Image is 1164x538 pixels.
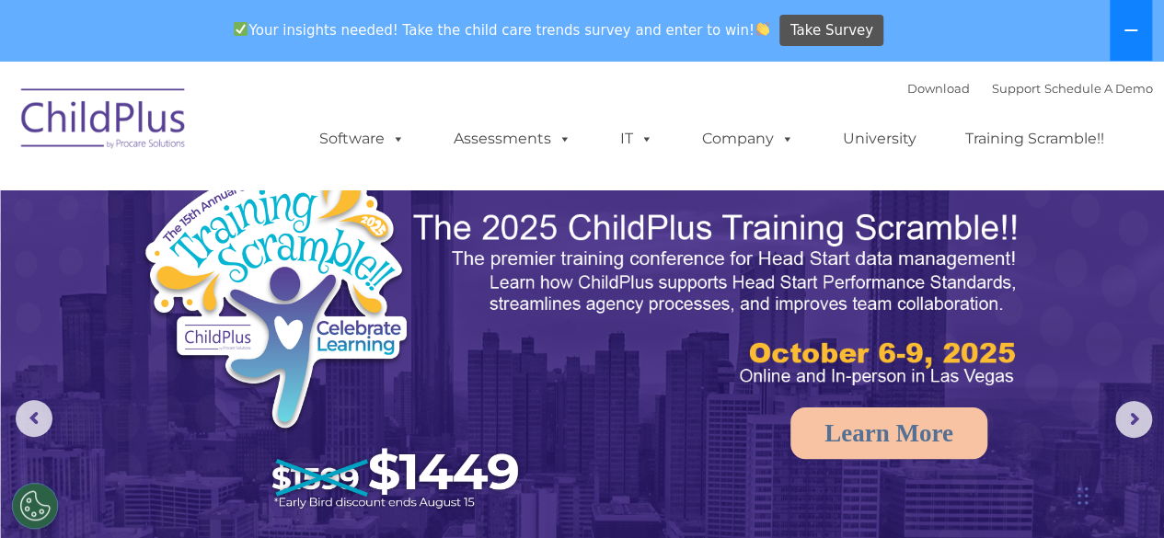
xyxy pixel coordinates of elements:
[256,121,312,135] span: Last name
[12,483,58,529] button: Cookies Settings
[234,22,248,36] img: ✅
[226,12,778,48] span: Your insights needed! Take the child care trends survey and enter to win!
[863,339,1164,538] iframe: Chat Widget
[684,120,812,157] a: Company
[824,120,935,157] a: University
[907,81,970,96] a: Download
[992,81,1041,96] a: Support
[790,15,873,47] span: Take Survey
[256,197,334,211] span: Phone number
[947,120,1123,157] a: Training Scramble!!
[301,120,423,157] a: Software
[1044,81,1153,96] a: Schedule A Demo
[907,81,1153,96] font: |
[790,407,987,459] a: Learn More
[435,120,590,157] a: Assessments
[602,120,672,157] a: IT
[755,22,769,36] img: 👏
[1078,468,1089,523] div: Drag
[779,15,883,47] a: Take Survey
[12,75,196,167] img: ChildPlus by Procare Solutions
